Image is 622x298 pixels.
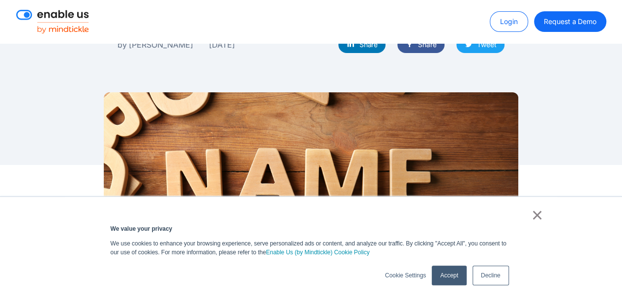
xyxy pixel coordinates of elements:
[118,38,127,51] div: by
[397,36,444,53] a: Share
[266,248,370,257] a: Enable Us (by Mindtickle) Cookie Policy
[534,11,606,32] a: Request a Demo
[473,266,509,285] a: Decline
[490,11,528,32] a: Login
[111,225,173,232] strong: We value your privacy
[456,36,504,53] a: Tweet
[129,38,193,51] div: [PERSON_NAME]
[532,211,543,219] a: ×
[111,239,512,257] p: We use cookies to enhance your browsing experience, serve personalized ads or content, and analyz...
[338,36,385,53] a: Share
[209,38,235,51] div: [DATE]
[385,271,426,280] a: Cookie Settings
[432,266,466,285] a: Accept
